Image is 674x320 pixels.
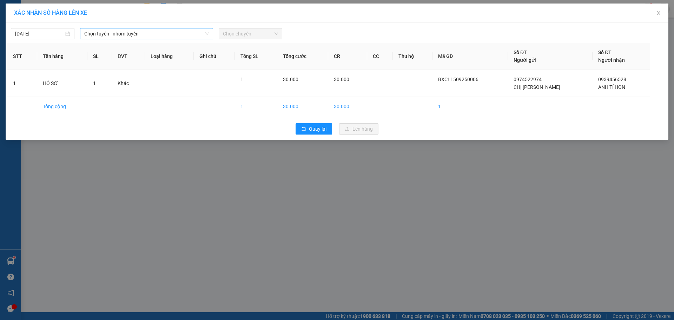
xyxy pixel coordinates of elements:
[6,45,16,52] span: DĐ:
[67,6,84,13] span: Nhận:
[6,6,62,23] div: BX [PERSON_NAME]
[93,80,96,86] span: 1
[112,70,145,97] td: Khác
[235,97,277,116] td: 1
[598,84,625,90] span: ANH TÍ HON
[283,77,298,82] span: 30.000
[334,77,349,82] span: 30.000
[194,43,235,70] th: Ghi chú
[145,43,194,70] th: Loại hàng
[514,57,536,63] span: Người gửi
[7,70,37,97] td: 1
[277,97,328,116] td: 30.000
[598,57,625,63] span: Người nhận
[7,43,37,70] th: STT
[67,30,138,40] div: 0908142126
[223,28,278,39] span: Chọn chuyến
[656,10,661,16] span: close
[296,123,332,135] button: rollbackQuay lại
[649,4,668,23] button: Close
[14,9,87,16] span: XÁC NHẬN SỐ HÀNG LÊN XE
[514,84,560,90] span: CHỊ [PERSON_NAME]
[37,97,87,116] td: Tổng cộng
[367,43,393,70] th: CC
[6,31,62,41] div: 0902391200
[432,43,508,70] th: Mã GD
[6,23,62,31] div: [PERSON_NAME]
[235,43,277,70] th: Tổng SL
[328,97,367,116] td: 30.000
[87,43,112,70] th: SL
[432,97,508,116] td: 1
[393,43,432,70] th: Thu hộ
[6,41,53,78] span: CF PHA MÁY CAO TỐC
[15,30,64,38] input: 15/09/2025
[6,7,17,14] span: Gửi:
[67,6,138,22] div: [GEOGRAPHIC_DATA]
[438,77,478,82] span: BXCL1509250006
[67,22,138,30] div: CHỊ [PERSON_NAME]
[37,70,87,97] td: HỒ SƠ
[205,32,209,36] span: down
[37,43,87,70] th: Tên hàng
[84,28,209,39] span: Chọn tuyến - nhóm tuyến
[301,126,306,132] span: rollback
[339,123,378,135] button: uploadLên hàng
[598,50,612,55] span: Số ĐT
[328,43,367,70] th: CR
[598,77,626,82] span: 0939456528
[514,50,527,55] span: Số ĐT
[514,77,542,82] span: 0974522974
[309,125,326,133] span: Quay lại
[112,43,145,70] th: ĐVT
[240,77,243,82] span: 1
[277,43,328,70] th: Tổng cước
